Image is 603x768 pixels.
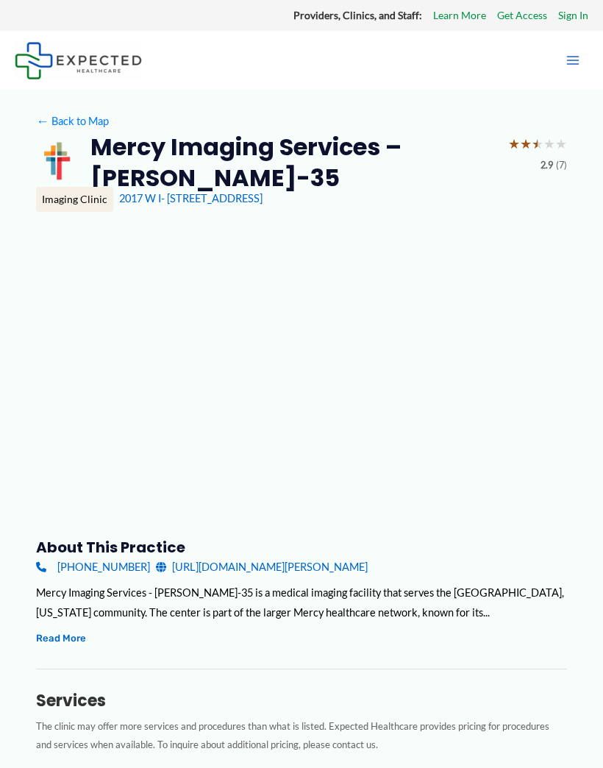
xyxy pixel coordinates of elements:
a: 2017 W I- [STREET_ADDRESS] [119,192,263,205]
a: [URL][DOMAIN_NAME][PERSON_NAME] [156,557,368,577]
span: ★ [555,132,567,157]
button: Read More [36,630,86,647]
span: ★ [532,132,543,157]
a: [PHONE_NUMBER] [36,557,150,577]
span: (7) [556,157,567,174]
span: 2.9 [540,157,553,174]
h2: Mercy Imaging Services – [PERSON_NAME]-35 [90,132,496,193]
h3: About this practice [36,538,567,557]
h3: Services [36,691,567,711]
button: Main menu toggle [557,45,588,76]
div: Imaging Clinic [36,187,113,212]
span: ★ [520,132,532,157]
a: Learn More [433,6,486,25]
a: Get Access [497,6,547,25]
p: The clinic may offer more services and procedures than what is listed. Expected Healthcare provid... [36,717,567,753]
span: ★ [508,132,520,157]
a: ←Back to Map [36,111,109,131]
a: Sign In [558,6,588,25]
span: ← [36,115,49,128]
span: ★ [543,132,555,157]
img: Expected Healthcare Logo - side, dark font, small [15,42,142,79]
strong: Providers, Clinics, and Staff: [293,9,422,21]
div: Mercy Imaging Services - [PERSON_NAME]-35 is a medical imaging facility that serves the [GEOGRAPH... [36,583,567,622]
